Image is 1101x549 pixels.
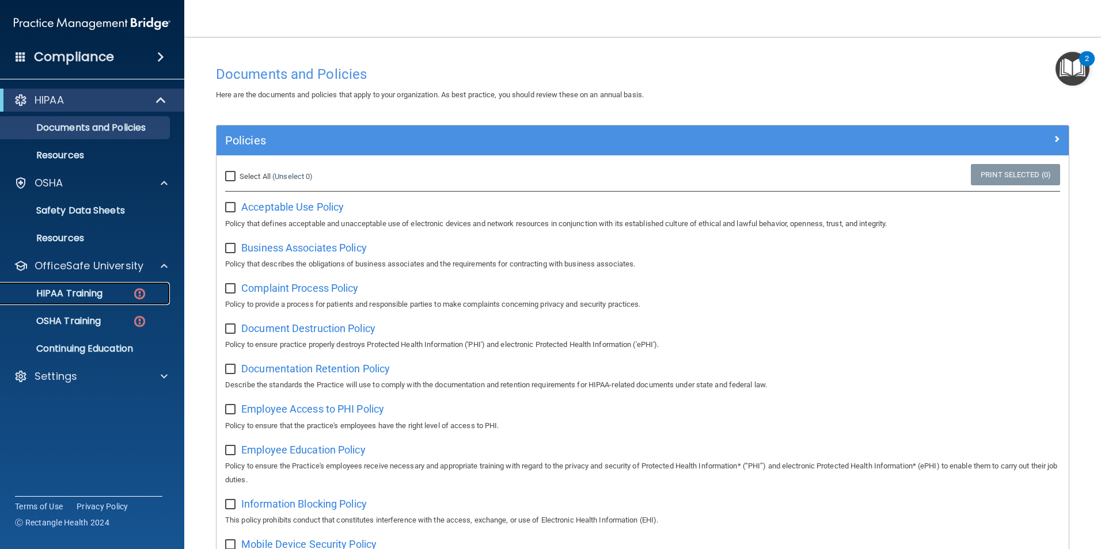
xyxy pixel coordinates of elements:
[225,257,1060,271] p: Policy that describes the obligations of business associates and the requirements for contracting...
[1085,59,1089,74] div: 2
[35,176,63,190] p: OSHA
[216,90,644,99] span: Here are the documents and policies that apply to your organization. As best practice, you should...
[132,287,147,301] img: danger-circle.6113f641.png
[241,403,384,415] span: Employee Access to PHI Policy
[225,172,238,181] input: Select All (Unselect 0)
[971,164,1060,185] a: Print Selected (0)
[14,259,168,273] a: OfficeSafe University
[34,49,114,65] h4: Compliance
[241,282,358,294] span: Complaint Process Policy
[35,93,64,107] p: HIPAA
[15,517,109,528] span: Ⓒ Rectangle Health 2024
[7,232,165,244] p: Resources
[241,444,366,456] span: Employee Education Policy
[14,369,168,383] a: Settings
[241,242,367,254] span: Business Associates Policy
[225,338,1060,352] p: Policy to ensure practice properly destroys Protected Health Information ('PHI') and electronic P...
[241,201,344,213] span: Acceptable Use Policy
[225,131,1060,150] a: Policies
[216,67,1069,82] h4: Documents and Policies
[77,501,128,512] a: Privacy Policy
[241,363,390,375] span: Documentation Retention Policy
[225,459,1060,487] p: Policy to ensure the Practice's employees receive necessary and appropriate training with regard ...
[241,498,367,510] span: Information Blocking Policy
[240,172,271,181] span: Select All
[7,205,165,216] p: Safety Data Sheets
[132,314,147,329] img: danger-circle.6113f641.png
[272,172,313,181] a: (Unselect 0)
[14,93,167,107] a: HIPAA
[902,467,1087,513] iframe: Drift Widget Chat Controller
[7,150,165,161] p: Resources
[225,419,1060,433] p: Policy to ensure that the practice's employees have the right level of access to PHI.
[1056,52,1089,86] button: Open Resource Center, 2 new notifications
[7,315,101,327] p: OSHA Training
[35,259,143,273] p: OfficeSafe University
[35,369,77,383] p: Settings
[7,288,102,299] p: HIPAA Training
[225,298,1060,311] p: Policy to provide a process for patients and responsible parties to make complaints concerning pr...
[14,12,170,35] img: PMB logo
[225,513,1060,527] p: This policy prohibits conduct that constitutes interference with the access, exchange, or use of ...
[7,122,165,134] p: Documents and Policies
[225,134,847,147] h5: Policies
[241,322,375,334] span: Document Destruction Policy
[7,343,165,354] p: Continuing Education
[15,501,63,512] a: Terms of Use
[14,176,168,190] a: OSHA
[225,378,1060,392] p: Describe the standards the Practice will use to comply with the documentation and retention requi...
[225,217,1060,231] p: Policy that defines acceptable and unacceptable use of electronic devices and network resources i...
